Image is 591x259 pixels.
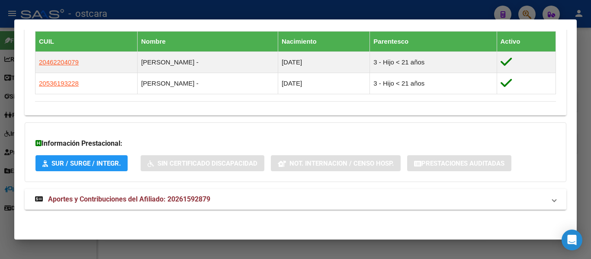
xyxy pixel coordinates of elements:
[48,195,210,203] span: Aportes y Contribuciones del Afiliado: 20261592879
[289,160,394,167] span: Not. Internacion / Censo Hosp.
[35,32,138,52] th: CUIL
[278,32,369,52] th: Nacimiento
[421,160,504,167] span: Prestaciones Auditadas
[271,155,401,171] button: Not. Internacion / Censo Hosp.
[370,52,497,73] td: 3 - Hijo < 21 años
[25,189,566,210] mat-expansion-panel-header: Aportes y Contribuciones del Afiliado: 20261592879
[138,73,278,94] td: [PERSON_NAME] -
[497,32,556,52] th: Activo
[370,32,497,52] th: Parentesco
[138,32,278,52] th: Nombre
[157,160,257,167] span: Sin Certificado Discapacidad
[370,73,497,94] td: 3 - Hijo < 21 años
[51,160,121,167] span: SUR / SURGE / INTEGR.
[278,73,369,94] td: [DATE]
[39,58,79,66] span: 20462204079
[278,52,369,73] td: [DATE]
[562,230,582,250] div: Open Intercom Messenger
[407,155,511,171] button: Prestaciones Auditadas
[35,138,556,149] h3: Información Prestacional:
[138,52,278,73] td: [PERSON_NAME] -
[141,155,264,171] button: Sin Certificado Discapacidad
[39,80,79,87] span: 20536193228
[35,155,128,171] button: SUR / SURGE / INTEGR.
